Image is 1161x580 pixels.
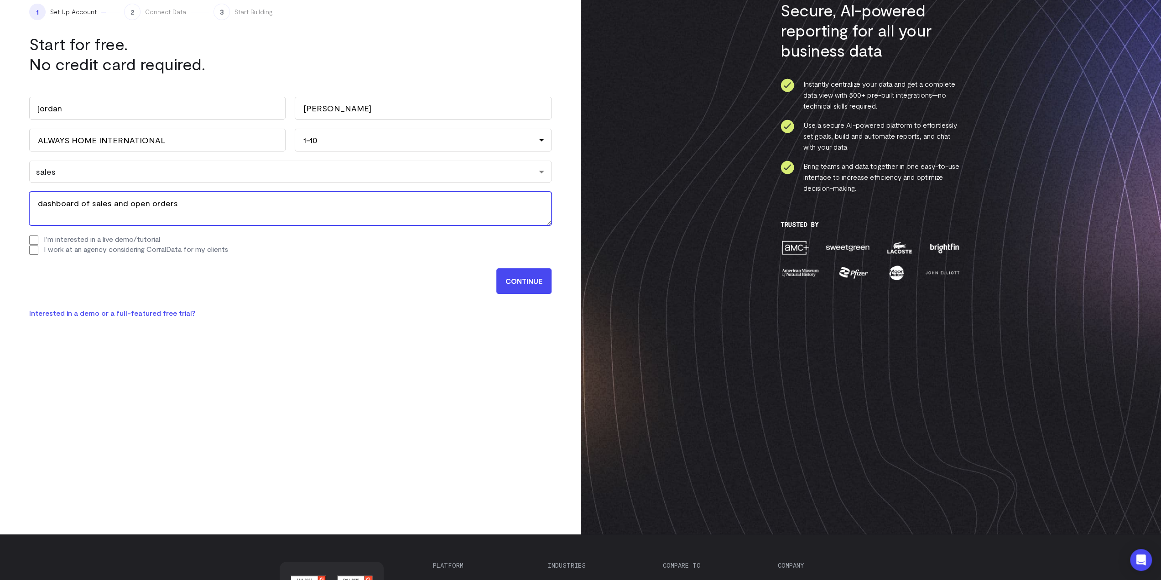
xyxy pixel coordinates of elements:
input: Last Name [295,97,551,120]
span: Set Up Account [50,7,97,16]
span: 2 [124,4,141,20]
a: Interested in a demo or a full-featured free trial? [29,308,195,317]
label: I work at an agency considering CorralData for my clients [44,245,228,253]
label: I'm interested in a live demo/tutorial [44,235,160,243]
span: 1 [29,4,46,20]
h3: Industries [548,562,647,569]
h3: Compare to [663,562,762,569]
li: Bring teams and data together in one easy-to-use interface to increase efficiency and optimize de... [781,161,961,193]
h3: Company [778,562,877,569]
div: Open Intercom Messenger [1130,549,1152,571]
input: Company Name [29,129,286,152]
li: Instantly centralize your data and get a complete data view with 500+ pre-built integrations—no t... [781,78,961,111]
h3: Platform [433,562,532,569]
input: First Name [29,97,286,120]
h1: Start for free. No credit card required. [29,34,266,74]
input: CONTINUE [496,268,552,294]
h3: Trusted By [781,221,961,228]
li: Use a secure AI-powered platform to effortlessly set goals, build and automate reports, and chat ... [781,120,961,152]
div: 1-10 [295,129,551,152]
span: Connect Data [145,7,186,16]
span: Start Building [234,7,273,16]
div: sales [36,167,545,177]
span: 3 [213,4,230,20]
